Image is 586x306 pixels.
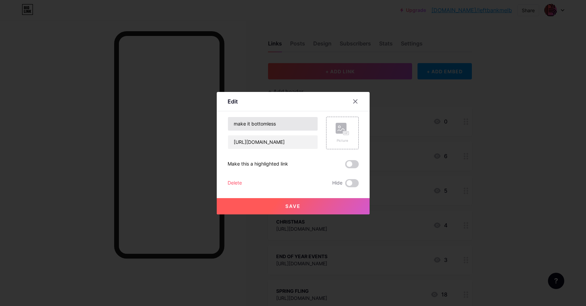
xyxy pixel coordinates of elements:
[285,203,301,209] span: Save
[228,179,242,187] div: Delete
[332,179,342,187] span: Hide
[336,138,349,143] div: Picture
[228,97,238,106] div: Edit
[217,198,370,214] button: Save
[228,135,318,149] input: URL
[228,160,288,168] div: Make this a highlighted link
[228,117,318,131] input: Title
